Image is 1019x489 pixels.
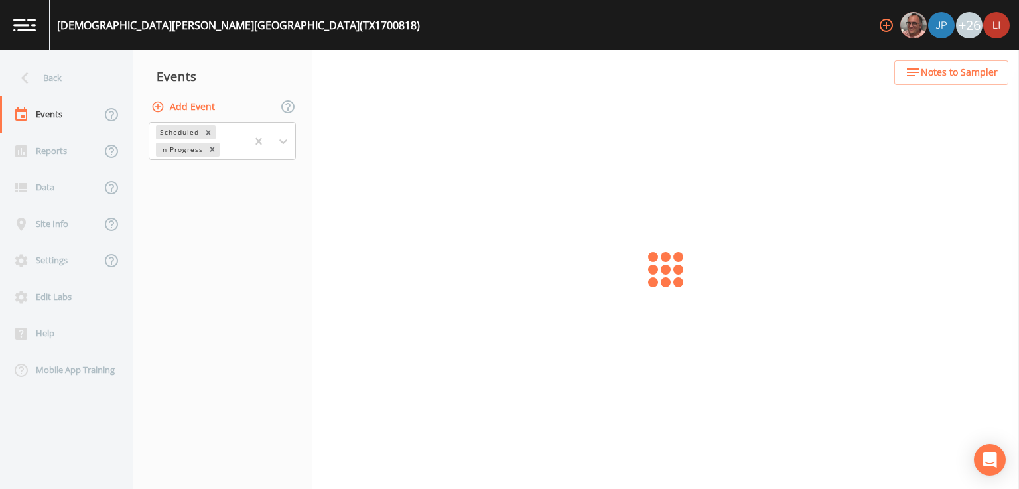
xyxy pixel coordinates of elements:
button: Notes to Sampler [894,60,1008,85]
img: logo [13,19,36,31]
button: Add Event [149,95,220,119]
div: Remove Scheduled [201,125,216,139]
div: Remove In Progress [205,143,220,157]
div: Mike Franklin [900,12,927,38]
div: Joshua gere Paul [927,12,955,38]
div: Events [133,60,312,93]
img: e2d790fa78825a4bb76dcb6ab311d44c [900,12,927,38]
div: [DEMOGRAPHIC_DATA][PERSON_NAME][GEOGRAPHIC_DATA] (TX1700818) [57,17,420,33]
div: Scheduled [156,125,201,139]
div: In Progress [156,143,205,157]
span: Notes to Sampler [921,64,998,81]
img: e1cb15338d9faa5df36971f19308172f [983,12,1010,38]
div: Open Intercom Messenger [974,444,1006,476]
div: +26 [956,12,983,38]
img: 41241ef155101aa6d92a04480b0d0000 [928,12,955,38]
